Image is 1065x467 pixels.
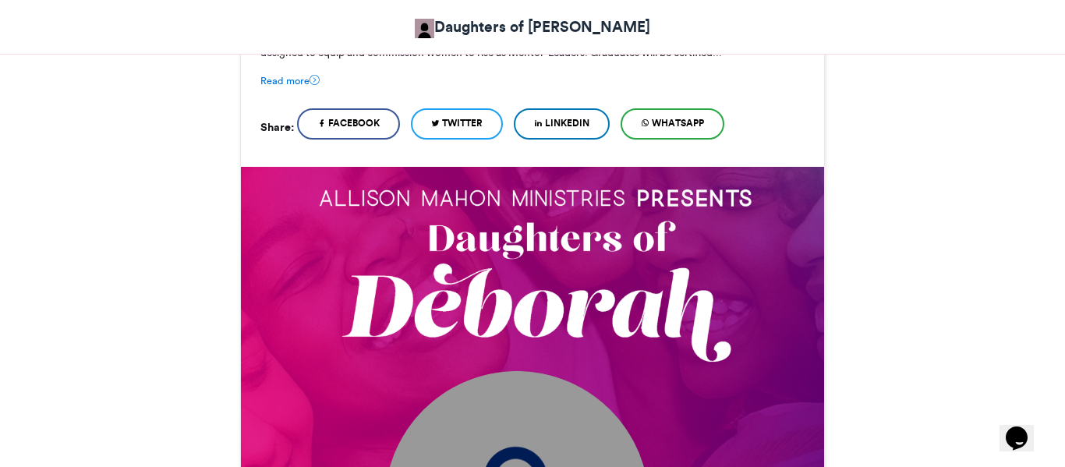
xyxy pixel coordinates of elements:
span: Twitter [442,116,483,130]
a: Read more [260,73,320,88]
h5: Share: [260,117,294,137]
img: Allison Mahon [415,19,434,38]
iframe: chat widget [1000,405,1049,451]
span: Facebook [328,116,380,130]
a: LinkedIn [514,108,610,140]
a: Daughters of [PERSON_NAME] [415,16,650,38]
a: Facebook [297,108,400,140]
span: LinkedIn [545,116,589,130]
span: WhatsApp [652,116,704,130]
a: Twitter [411,108,503,140]
a: WhatsApp [621,108,724,140]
